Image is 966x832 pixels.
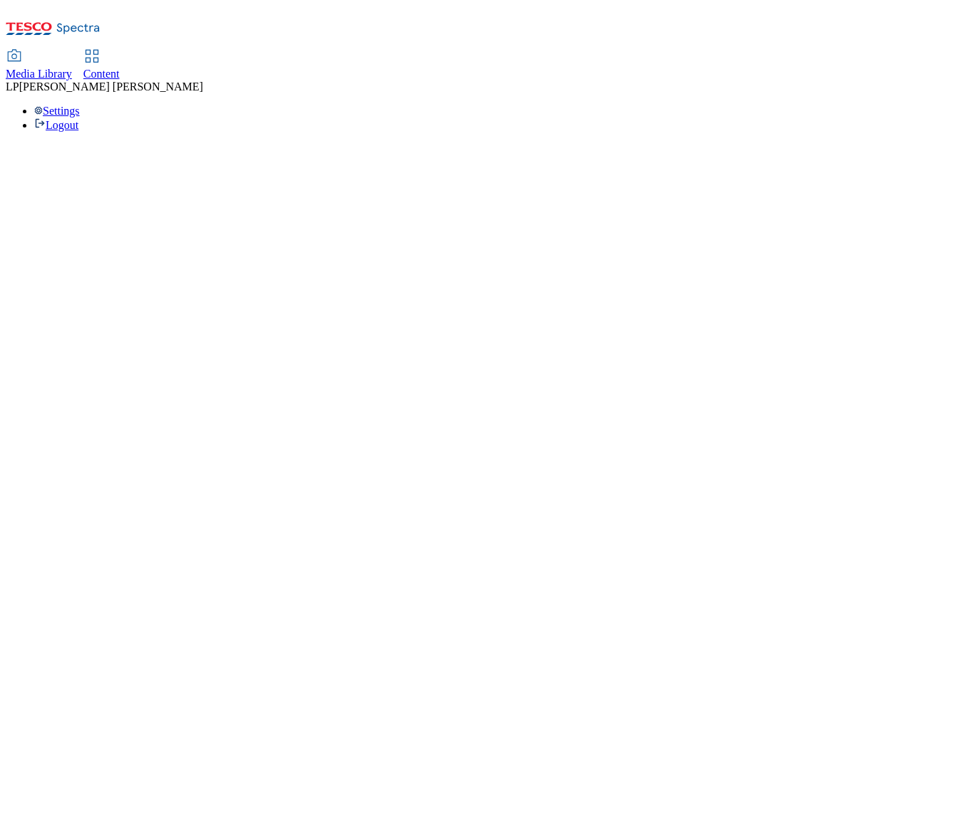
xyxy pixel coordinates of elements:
a: Content [83,51,120,80]
span: Content [83,68,120,80]
span: Media Library [6,68,72,80]
a: Media Library [6,51,72,80]
a: Settings [34,105,80,117]
a: Logout [34,119,78,131]
span: [PERSON_NAME] [PERSON_NAME] [19,80,203,93]
span: LP [6,80,19,93]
